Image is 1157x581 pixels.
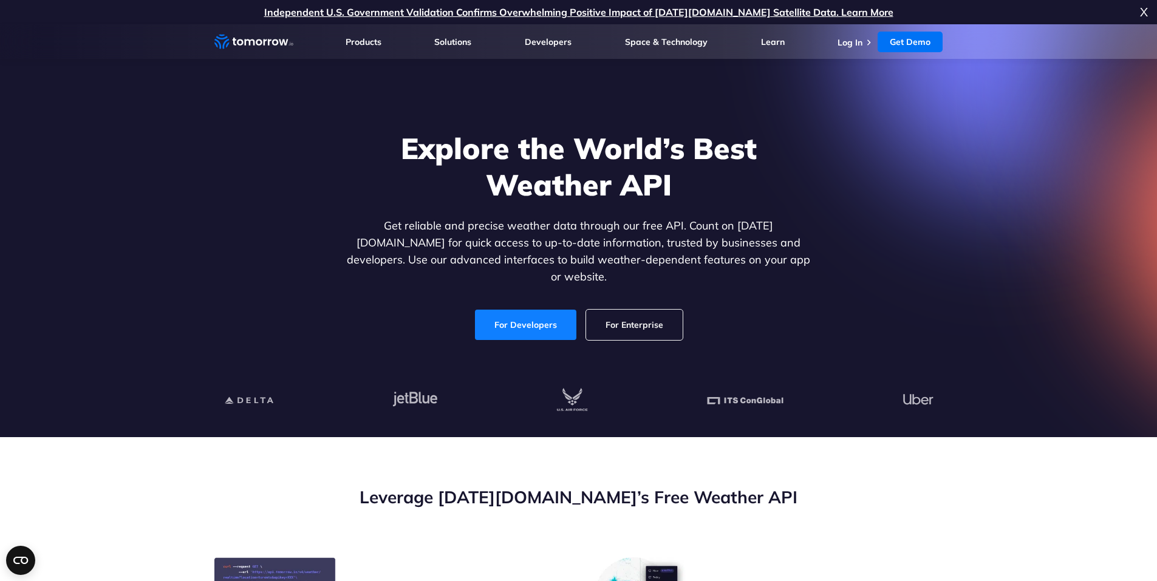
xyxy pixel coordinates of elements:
p: Get reliable and precise weather data through our free API. Count on [DATE][DOMAIN_NAME] for quic... [344,217,813,285]
a: Products [346,36,381,47]
h1: Explore the World’s Best Weather API [344,130,813,203]
h2: Leverage [DATE][DOMAIN_NAME]’s Free Weather API [214,486,943,509]
a: Space & Technology [625,36,708,47]
a: For Developers [475,310,576,340]
a: Solutions [434,36,471,47]
a: Home link [214,33,293,51]
a: Learn [761,36,785,47]
button: Open CMP widget [6,546,35,575]
a: Get Demo [878,32,943,52]
a: Log In [838,37,862,48]
a: For Enterprise [586,310,683,340]
a: Independent U.S. Government Validation Confirms Overwhelming Positive Impact of [DATE][DOMAIN_NAM... [264,6,893,18]
a: Developers [525,36,572,47]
